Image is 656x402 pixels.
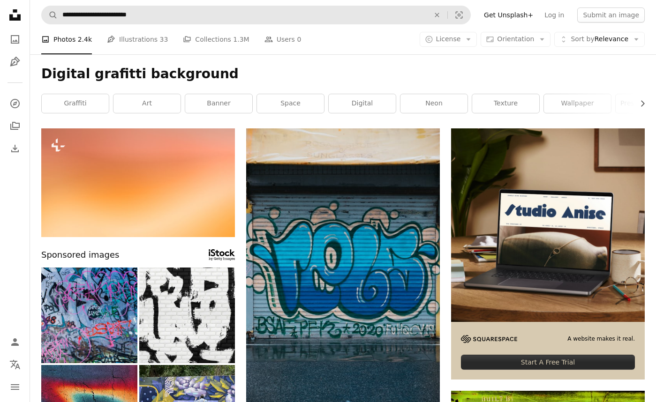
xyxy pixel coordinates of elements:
[554,32,645,47] button: Sort byRelevance
[113,94,181,113] a: art
[634,94,645,113] button: scroll list to the right
[451,128,645,322] img: file-1705123271268-c3eaf6a79b21image
[6,30,24,49] a: Photos
[246,269,440,277] a: blue and white graffiti on wall
[185,94,252,113] a: banner
[41,66,645,82] h1: Digital grafitti background
[571,35,594,43] span: Sort by
[107,24,168,54] a: Illustrations 33
[539,7,570,22] a: Log in
[6,117,24,135] a: Collections
[42,6,58,24] button: Search Unsplash
[41,128,235,237] img: a blurry orange and yellow background with a white border
[183,24,249,54] a: Collections 1.3M
[329,94,396,113] a: digital
[451,128,645,380] a: A website makes it real.Start A Free Trial
[6,139,24,158] a: Download History
[448,6,470,24] button: Visual search
[6,6,24,26] a: Home — Unsplash
[6,52,24,71] a: Illustrations
[160,34,168,45] span: 33
[42,94,109,113] a: graffiti
[436,35,461,43] span: License
[461,335,517,343] img: file-1705255347840-230a6ab5bca9image
[41,268,137,364] img: Graffiti wall
[257,94,324,113] a: space
[6,355,24,374] button: Language
[41,248,119,262] span: Sponsored images
[567,335,635,343] span: A website makes it real.
[461,355,635,370] div: Start A Free Trial
[6,333,24,351] a: Log in / Sign up
[481,32,550,47] button: Orientation
[478,7,539,22] a: Get Unsplash+
[400,94,467,113] a: neon
[41,179,235,187] a: a blurry orange and yellow background with a white border
[41,6,471,24] form: Find visuals sitewide
[420,32,477,47] button: License
[577,7,645,22] button: Submit an image
[6,94,24,113] a: Explore
[233,34,249,45] span: 1.3M
[139,268,235,364] img: Black brick wall graffiti. Abstract brushstrokes letters. Street art style. Grunge background
[571,35,628,44] span: Relevance
[427,6,447,24] button: Clear
[6,378,24,396] button: Menu
[497,35,534,43] span: Orientation
[544,94,611,113] a: wallpaper
[264,24,302,54] a: Users 0
[472,94,539,113] a: texture
[297,34,301,45] span: 0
